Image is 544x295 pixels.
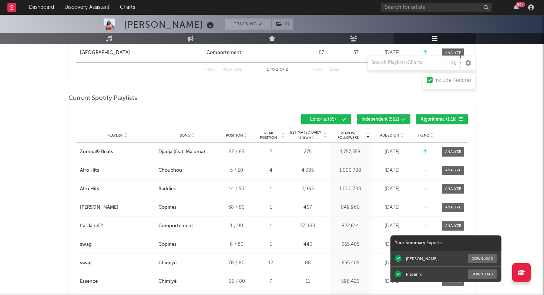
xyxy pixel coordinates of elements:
[272,19,293,30] button: (1)
[373,167,410,174] div: [DATE]
[220,278,253,285] div: 66 / 80
[257,241,285,248] div: 1
[331,259,370,267] div: 655,405
[180,133,191,138] span: Song
[288,167,327,174] div: 4,385
[80,49,130,57] div: [GEOGRAPHIC_DATA]
[80,259,92,267] div: swag
[124,19,216,31] div: [PERSON_NAME]
[80,241,92,248] div: swag
[204,68,215,72] button: First
[331,278,370,285] div: 598,426
[367,56,460,70] input: Search Playlists/Charts
[373,241,410,248] div: [DATE]
[468,254,497,263] button: Download
[80,222,155,230] a: t'as la ref ?
[312,68,323,72] button: Next
[220,222,253,230] div: 1 / 90
[421,117,457,122] span: Algorithmic ( 1.1k )
[381,3,492,12] input: Search for artists
[220,167,253,174] div: 5 / 50
[158,241,177,248] div: Copines
[390,235,501,251] div: Your Summary Exports
[342,49,370,57] div: 37
[220,259,253,267] div: 78 / 80
[257,66,298,74] div: 1 2 2
[362,117,399,122] span: Independent ( 552 )
[206,49,241,57] div: Comportement
[331,204,370,211] div: 849,960
[220,241,253,248] div: 6 / 80
[158,148,216,156] div: Djadja (feat. Maluma) - Remix
[80,185,99,193] div: Afro Hits
[257,259,285,267] div: 12
[158,278,177,285] div: Chimiyé
[331,222,370,230] div: 822,614
[288,130,323,141] span: Estimated Daily Streams
[220,148,253,156] div: 57 / 65
[225,19,271,30] button: Tracking
[288,185,327,193] div: 2,965
[373,204,410,211] div: [DATE]
[331,241,370,248] div: 655,405
[257,204,285,211] div: 1
[257,148,285,156] div: 2
[107,133,123,138] span: Playlist
[257,131,280,140] span: Peak Position
[373,49,410,57] div: [DATE]
[80,167,99,174] div: Afro Hits
[80,49,203,57] a: [GEOGRAPHIC_DATA]
[158,204,177,211] div: Copines
[406,272,422,277] div: Phoenix
[158,185,176,193] div: Baddies
[80,204,155,211] a: [PERSON_NAME]
[373,222,410,230] div: [DATE]
[301,114,351,124] button: Editorial(55)
[158,259,177,267] div: Chimiyé
[80,278,155,285] a: Essence
[434,76,471,85] div: Include Features
[306,117,340,122] span: Editorial ( 55 )
[305,49,338,57] div: 57
[80,278,98,285] div: Essence
[158,222,193,230] div: Comportement
[417,133,429,138] span: Trend
[80,259,155,267] a: swag
[373,278,410,285] div: [DATE]
[158,167,182,174] div: Chouchou
[416,114,468,124] button: Algorithmic(1.1k)
[331,167,370,174] div: 1,000,708
[330,68,340,72] button: Last
[357,114,410,124] button: Independent(552)
[80,148,155,156] a: Zumba® Beats
[288,204,327,211] div: 467
[68,94,137,103] span: Current Spotify Playlists
[80,204,118,211] div: [PERSON_NAME]
[373,148,410,156] div: [DATE]
[80,167,155,174] a: Afro Hits
[380,133,399,138] span: Added On
[331,148,370,156] div: 1,757,558
[271,19,293,30] span: ( 1 )
[220,204,253,211] div: 38 / 80
[226,133,243,138] span: Position
[406,256,437,261] div: [PERSON_NAME]
[288,148,327,156] div: 275
[222,68,242,72] button: Previous
[288,278,327,285] div: 11
[514,4,519,10] button: 99+
[280,68,284,71] span: of
[80,148,113,156] div: Zumba® Beats
[257,222,285,230] div: 1
[270,68,275,71] span: to
[80,241,155,248] a: swag
[288,241,327,248] div: 440
[80,185,155,193] a: Afro Hits
[288,222,327,230] div: 37,988
[331,131,365,140] span: Playlist Followers
[257,167,285,174] div: 4
[80,222,103,230] div: t'as la ref ?
[206,49,301,57] a: Comportement
[516,2,525,7] div: 99 +
[331,185,370,193] div: 1,000,708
